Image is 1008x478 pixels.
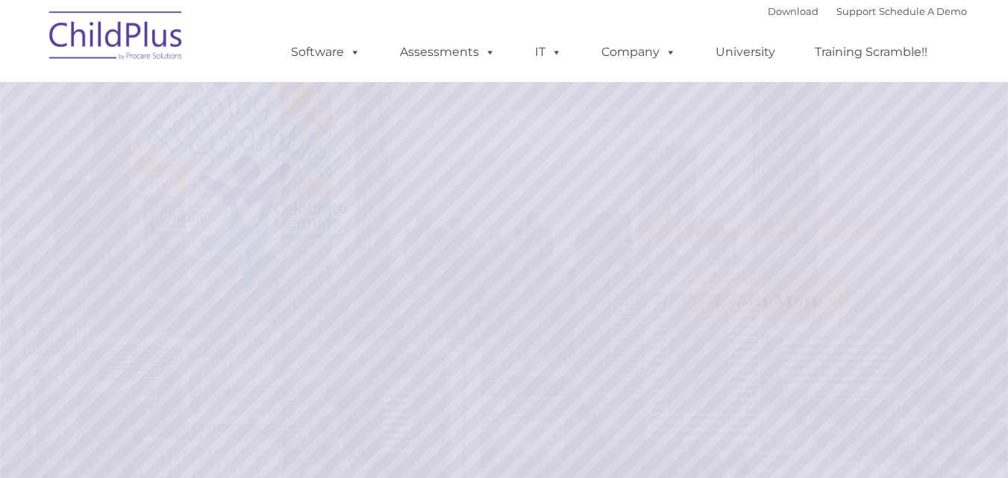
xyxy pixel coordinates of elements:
[42,1,191,75] img: ChildPlus by Procare Solutions
[768,5,818,17] a: Download
[800,37,942,67] a: Training Scramble!!
[520,37,577,67] a: IT
[768,5,967,17] font: |
[685,278,851,323] a: Learn More
[586,37,691,67] a: Company
[276,37,375,67] a: Software
[385,37,510,67] a: Assessments
[879,5,967,17] a: Schedule A Demo
[701,37,790,67] a: University
[836,5,876,17] a: Support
